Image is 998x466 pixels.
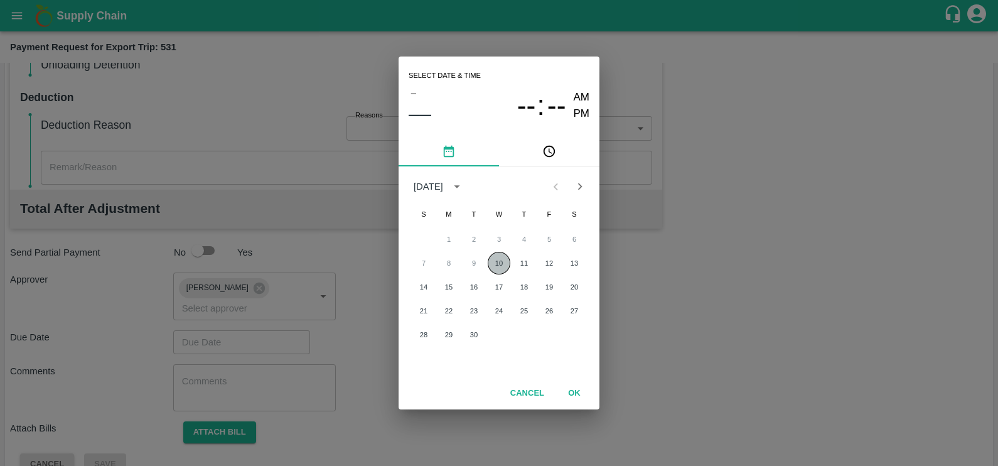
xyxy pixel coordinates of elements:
[538,202,561,227] span: Friday
[488,300,510,322] button: 24
[538,252,561,274] button: 12
[488,202,510,227] span: Wednesday
[437,323,460,346] button: 29
[437,276,460,298] button: 15
[488,252,510,274] button: 10
[568,175,592,198] button: Next month
[412,276,435,298] button: 14
[513,202,535,227] span: Thursday
[513,300,535,322] button: 25
[447,176,467,197] button: calendar view is open, switch to year view
[412,323,435,346] button: 28
[412,300,435,322] button: 21
[488,276,510,298] button: 17
[574,89,590,106] button: AM
[538,276,561,298] button: 19
[409,101,431,126] button: ––
[463,202,485,227] span: Tuesday
[437,300,460,322] button: 22
[547,89,566,122] button: --
[437,202,460,227] span: Monday
[414,180,443,193] div: [DATE]
[409,85,419,101] button: –
[463,276,485,298] button: 16
[409,67,481,85] span: Select date & time
[537,89,544,122] span: :
[463,300,485,322] button: 23
[574,106,590,122] button: PM
[563,202,586,227] span: Saturday
[517,89,536,122] button: --
[554,382,594,404] button: OK
[513,276,535,298] button: 18
[563,252,586,274] button: 13
[499,136,599,166] button: pick time
[463,323,485,346] button: 30
[412,202,435,227] span: Sunday
[538,300,561,322] button: 26
[513,252,535,274] button: 11
[563,276,586,298] button: 20
[563,300,586,322] button: 27
[399,136,499,166] button: pick date
[411,85,416,101] span: –
[505,382,549,404] button: Cancel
